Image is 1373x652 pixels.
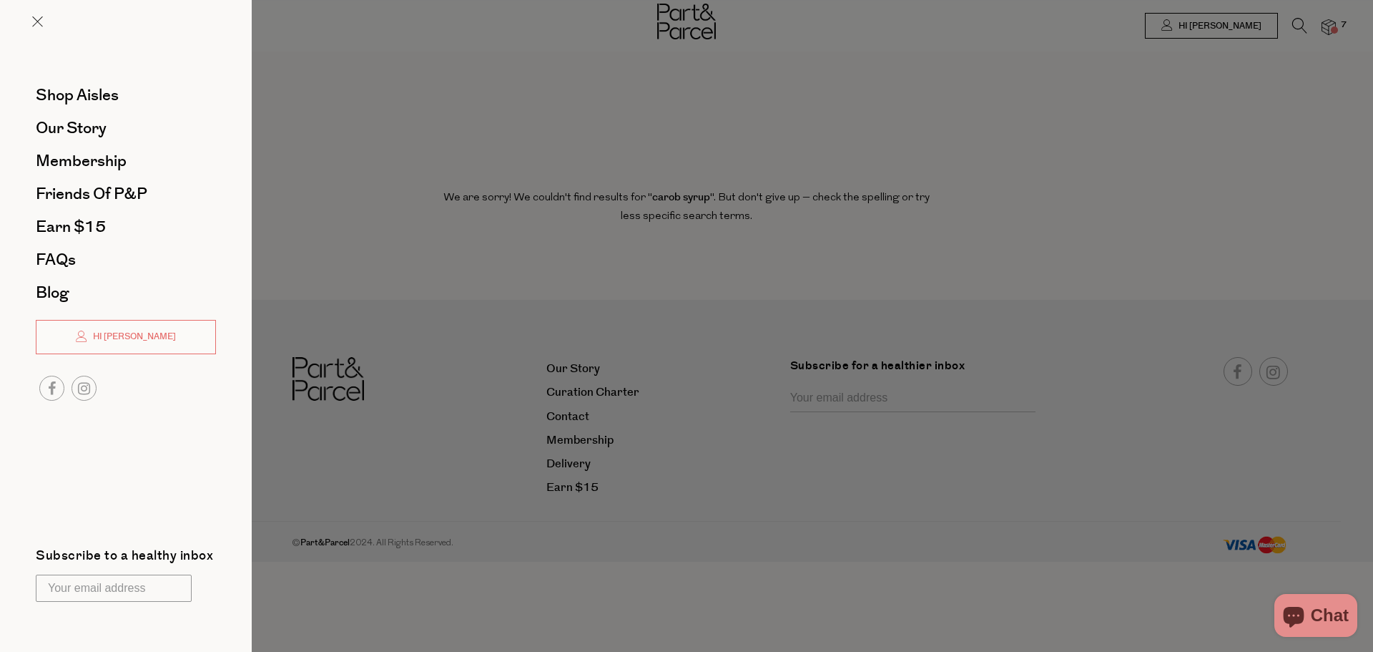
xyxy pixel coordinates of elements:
[36,186,216,202] a: Friends of P&P
[36,281,69,304] span: Blog
[36,117,107,140] span: Our Story
[36,120,216,136] a: Our Story
[36,248,76,271] span: FAQs
[36,285,216,301] a: Blog
[36,252,216,268] a: FAQs
[36,150,127,172] span: Membership
[36,219,216,235] a: Earn $15
[89,331,176,343] span: Hi [PERSON_NAME]
[36,183,147,205] span: Friends of P&P
[36,84,119,107] span: Shop Aisles
[1270,594,1362,641] inbox-online-store-chat: Shopify online store chat
[36,550,213,568] label: Subscribe to a healthy inbox
[36,575,192,602] input: Your email address
[36,153,216,169] a: Membership
[36,87,216,103] a: Shop Aisles
[36,320,216,354] a: Hi [PERSON_NAME]
[36,215,106,238] span: Earn $15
